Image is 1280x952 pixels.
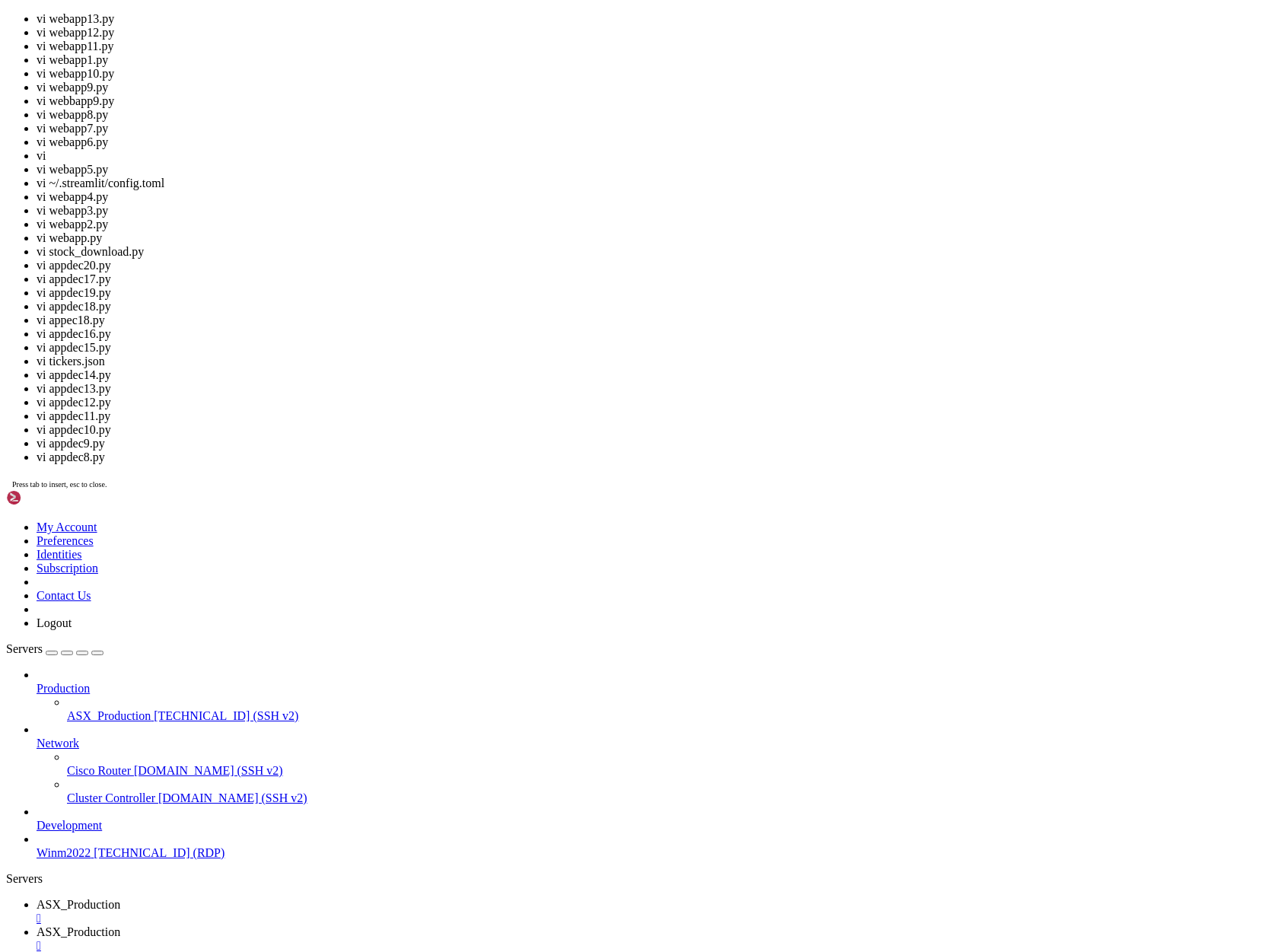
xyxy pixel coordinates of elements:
a:  [37,912,1274,925]
li: Cluster Controller [DOMAIN_NAME] (SSH v2) [67,778,1274,805]
x-row: System information as of [DATE] [6,82,1081,95]
x-row: * Management: [URL][DOMAIN_NAME] [6,44,1081,57]
x-row: A signal 2 (Interrupt) was received, exiting without persisting settings to htoprc. [6,348,1081,361]
a: Development [37,819,1274,833]
x-row: just raised the bar for easy, resilient and secure K8s cluster deployment. [6,234,1081,247]
x-row: Usage of /: 1.5% of 289.85GB [6,120,1081,133]
li: vi webapp9.py [37,81,1274,94]
li: vi webapp12.py [37,26,1274,40]
span: [DOMAIN_NAME] (SSH v2) [134,764,283,777]
span: ubuntu@vps-52a4c955 [6,361,122,373]
li: vi appdec14.py [37,368,1274,382]
img: Shellngn [6,490,94,505]
li: ASX_Production [TECHNICAL_ID] (SSH v2) [67,696,1274,723]
li: Production [37,668,1274,723]
li: vi webapp11.py [37,40,1274,53]
span: ubuntu@vps-52a4c955 [6,335,122,347]
span: ~ [128,386,134,398]
x-row: 0 updates can be applied immediately. [6,285,1081,298]
span: Cluster Controller [67,791,155,804]
a: Cluster Controller [DOMAIN_NAME] (SSH v2) [67,791,1274,805]
span: Winm2022 [37,846,91,859]
a: ASX_Production [TECHNICAL_ID] (SSH v2) [67,709,1274,723]
span: Network [37,737,79,750]
span: Cisco Router [67,764,131,777]
span: [DOMAIN_NAME] (SSH v2) [158,791,307,804]
div: (25, 30) [167,386,173,399]
li: vi webapp10.py [37,67,1274,81]
x-row: * Strictly confined Kubernetes makes edge and IoT secure. Learn how MicroK8s [6,221,1081,234]
span: ~/ProjectQT [128,19,195,31]
span: [TECHNICAL_ID] (RDP) [94,846,224,859]
span: ubuntu@vps-52a4c955 [6,386,122,398]
x-row: [URL][DOMAIN_NAME] [6,259,1081,272]
x-row: [exited] [6,31,1081,44]
x-row: [exited] [6,373,1081,386]
x-row: Memory usage: 1% [6,132,1081,145]
li: vi webapp.py [37,231,1274,245]
x-row: Processes: 247 [6,158,1081,171]
div: (33, 3) [218,44,224,57]
a: ASX_Production [37,898,1274,925]
li: vi appdec10.py [37,423,1274,437]
x-row: : $ htop [6,335,1081,348]
li: Network [37,723,1274,805]
x-row: System load: 0.01 [6,107,1081,120]
x-row: Users logged in: 1 [6,170,1081,183]
x-row: : $ tmux attach -t 0 [6,361,1081,374]
x-row: : $ tmux attach -t 0 [6,19,1081,32]
li: vi appdec12.py [37,396,1274,409]
li: vi appdec9.py [37,437,1274,451]
x-row: IPv6 address for ens3: [TECHNICAL_ID] [6,196,1081,209]
a: Preferences [37,534,94,547]
li: Cisco Router [DOMAIN_NAME] (SSH v2) [67,750,1274,778]
a: Servers [6,642,103,655]
span: ASX_Production [67,709,151,722]
li: Winm2022 [TECHNICAL_ID] (RDP) [37,833,1274,860]
li: vi appdec20.py [37,259,1274,272]
li: vi ~/.streamlit/config.toml [37,177,1274,190]
x-row: * Support: [URL][DOMAIN_NAME] [6,57,1081,70]
span: ASX_Production [37,898,120,911]
a: Logout [37,616,72,629]
x-row: Last login: [DATE] from [TECHNICAL_ID] [6,323,1081,336]
a: Winm2022 [TECHNICAL_ID] (RDP) [37,846,1274,860]
x-row: IPv4 address for ens3: [TECHNICAL_ID] [6,183,1081,196]
span: ubuntu@vps-52a4c955 [6,44,122,56]
a: Cisco Router [DOMAIN_NAME] (SSH v2) [67,764,1274,778]
li: vi webapp3.py [37,204,1274,218]
li: vi webapp13.py [37,12,1274,26]
x-row: * Documentation: [URL][DOMAIN_NAME] [6,31,1081,44]
li: vi appdec11.py [37,409,1274,423]
span: ~/ProjectQT [128,44,195,56]
a: Production [37,682,1274,696]
li: vi appdec18.py [37,300,1274,314]
li: vi appdec19.py [37,286,1274,300]
x-row: : $ [6,44,1081,57]
span: ~ [128,335,134,347]
span: ubuntu@vps-52a4c955 [6,19,122,31]
li: vi webbapp9.py [37,94,1274,108]
li: vi webapp6.py [37,135,1274,149]
li: Development [37,805,1274,833]
li: vi webapp8.py [37,108,1274,122]
li: vi tickers.json [37,355,1274,368]
li: vi appdec16.py [37,327,1274,341]
a: Network [37,737,1274,750]
a: Identities [37,548,82,561]
li: vi appec18.py [37,314,1274,327]
span: ASX_Production [37,925,120,938]
a: My Account [37,521,97,533]
x-row: Welcome to Ubuntu 25.04 (GNU/Linux 6.14.0-32-generic x86_64) [6,6,1081,19]
li: vi [37,149,1274,163]
x-row: Swap usage: 0% [6,145,1081,158]
li: vi webapp5.py [37,163,1274,177]
span: Development [37,819,102,832]
span: ~ [128,361,134,373]
li: vi appdec13.py [37,382,1274,396]
a: Subscription [37,562,98,575]
a: Contact Us [37,589,91,602]
li: vi stock_download.py [37,245,1274,259]
li: vi appdec17.py [37,272,1274,286]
